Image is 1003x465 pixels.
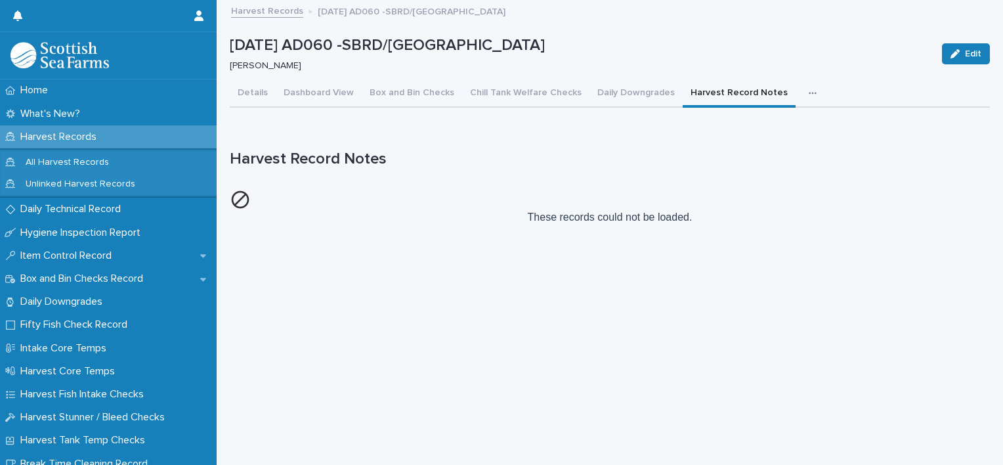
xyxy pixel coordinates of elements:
[15,131,107,143] p: Harvest Records
[230,80,276,108] button: Details
[318,3,505,18] p: [DATE] AD060 -SBRD/[GEOGRAPHIC_DATA]
[15,434,156,447] p: Harvest Tank Temp Checks
[15,157,119,168] p: All Harvest Records
[230,36,931,55] p: [DATE] AD060 -SBRD/[GEOGRAPHIC_DATA]
[589,80,683,108] button: Daily Downgrades
[15,319,138,331] p: Fifty Fish Check Record
[230,185,990,229] p: These records could not be loaded.
[15,388,154,401] p: Harvest Fish Intake Checks
[15,203,131,215] p: Daily Technical Record
[15,296,113,308] p: Daily Downgrades
[15,227,151,239] p: Hygiene Inspection Report
[15,411,175,424] p: Harvest Stunner / Bleed Checks
[15,365,125,378] p: Harvest Core Temps
[15,273,154,285] p: Box and Bin Checks Record
[230,189,251,210] img: cancel-2
[11,42,109,68] img: mMrefqRFQpe26GRNOUkG
[942,43,990,64] button: Edit
[15,179,146,190] p: Unlinked Harvest Records
[15,108,91,120] p: What's New?
[230,150,990,169] h1: Harvest Record Notes
[15,250,122,262] p: Item Control Record
[15,342,117,355] p: Intake Core Temps
[276,80,362,108] button: Dashboard View
[683,80,796,108] button: Harvest Record Notes
[462,80,589,108] button: Chill Tank Welfare Checks
[15,84,58,97] p: Home
[362,80,462,108] button: Box and Bin Checks
[230,60,926,72] p: [PERSON_NAME]
[231,3,303,18] a: Harvest Records
[965,49,981,58] span: Edit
